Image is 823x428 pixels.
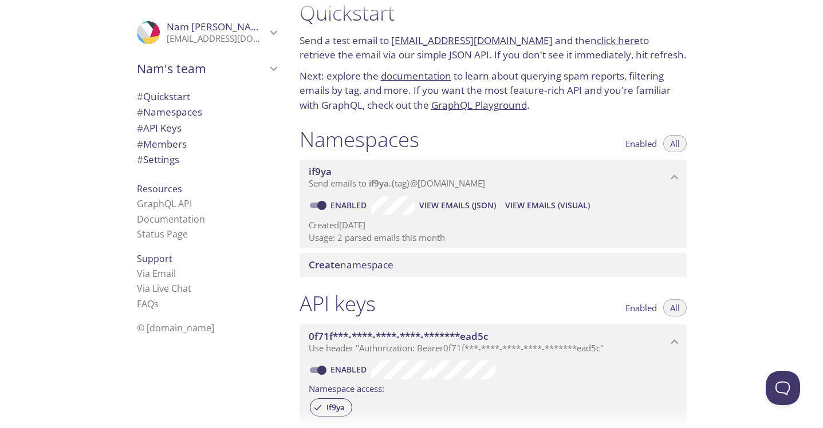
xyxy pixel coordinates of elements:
span: Quickstart [137,90,190,103]
div: Create namespace [300,253,687,277]
h1: API keys [300,291,376,316]
p: Usage: 2 parsed emails this month [309,232,678,244]
div: if9ya namespace [300,160,687,195]
h1: Namespaces [300,126,419,152]
span: # [137,153,143,166]
span: Nam's team [137,61,266,77]
div: Nam Kevin [128,14,286,51]
p: [EMAIL_ADDRESS][DOMAIN_NAME] [167,33,266,45]
span: Support [137,252,172,265]
span: # [137,121,143,134]
p: Created [DATE] [309,219,678,231]
span: if9ya [369,177,389,189]
a: Via Live Chat [137,282,191,295]
span: API Keys [137,121,182,134]
span: # [137,137,143,150]
label: Namespace access: [309,379,384,396]
span: Settings [137,153,179,166]
iframe: Help Scout Beacon - Open [766,371,800,405]
div: Nam's team [128,54,286,84]
a: Enabled [329,364,371,375]
span: Members [137,137,187,150]
span: if9ya [320,402,352,413]
div: Team Settings [128,152,286,168]
a: GraphQL Playground [431,98,527,112]
div: API Keys [128,120,286,136]
a: documentation [381,69,451,82]
span: Create [309,258,340,271]
a: FAQ [137,298,159,310]
span: Nam [PERSON_NAME] [167,20,269,33]
div: if9ya [310,398,352,417]
a: click here [597,34,640,47]
a: Enabled [329,200,371,211]
button: View Emails (JSON) [415,196,501,215]
span: Resources [137,183,182,195]
p: Next: explore the to learn about querying spam reports, filtering emails by tag, and more. If you... [300,69,687,113]
span: s [154,298,159,310]
button: All [663,135,687,152]
p: Send a test email to and then to retrieve the email via our simple JSON API. If you don't see it ... [300,33,687,62]
a: Status Page [137,228,188,240]
a: GraphQL API [137,197,192,210]
a: Documentation [137,213,205,225]
span: namespace [309,258,393,271]
span: © [DOMAIN_NAME] [137,322,214,334]
div: Quickstart [128,89,286,105]
button: View Emails (Visual) [501,196,594,215]
span: # [137,90,143,103]
span: # [137,105,143,118]
a: [EMAIL_ADDRESS][DOMAIN_NAME] [391,34,553,47]
a: Via Email [137,267,176,280]
button: All [663,299,687,316]
span: Send emails to . {tag} @[DOMAIN_NAME] [309,177,485,189]
button: Enabled [619,299,664,316]
span: View Emails (Visual) [505,199,590,212]
span: View Emails (JSON) [419,199,496,212]
div: Members [128,136,286,152]
span: if9ya [309,165,332,178]
button: Enabled [619,135,664,152]
div: Namespaces [128,104,286,120]
span: Namespaces [137,105,202,118]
